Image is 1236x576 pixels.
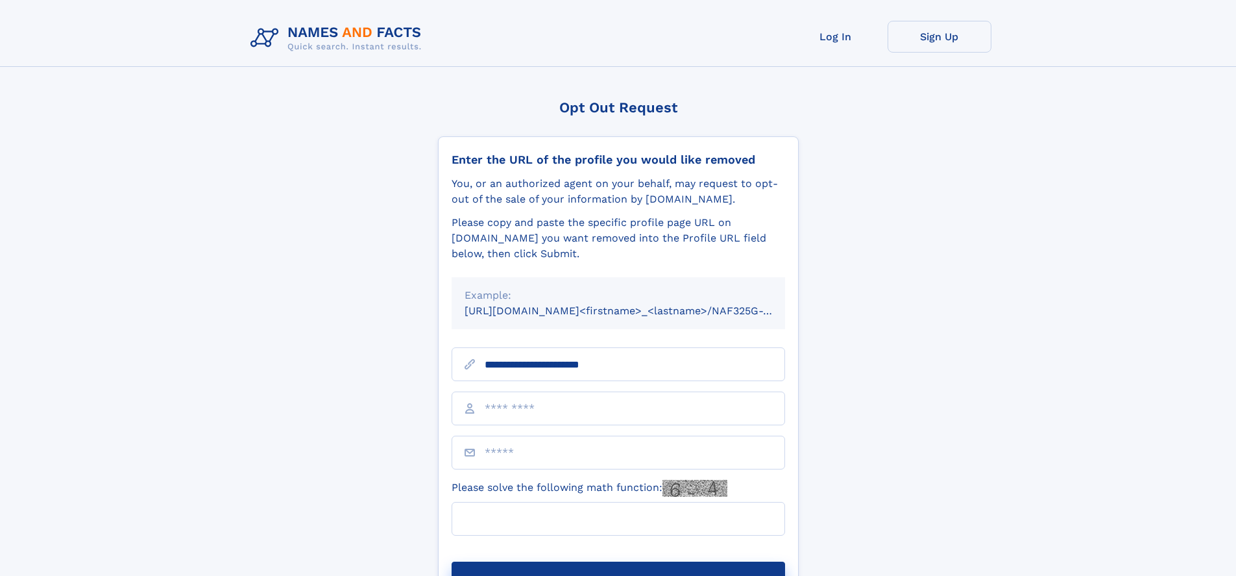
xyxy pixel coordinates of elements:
div: Example: [465,288,772,303]
div: Opt Out Request [438,99,799,116]
a: Log In [784,21,888,53]
a: Sign Up [888,21,991,53]
div: Please copy and paste the specific profile page URL on [DOMAIN_NAME] you want removed into the Pr... [452,215,785,262]
small: [URL][DOMAIN_NAME]<firstname>_<lastname>/NAF325G-xxxxxxxx [465,305,810,317]
div: You, or an authorized agent on your behalf, may request to opt-out of the sale of your informatio... [452,176,785,207]
label: Please solve the following math function: [452,480,727,497]
div: Enter the URL of the profile you would like removed [452,153,785,167]
img: Logo Names and Facts [245,21,432,56]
